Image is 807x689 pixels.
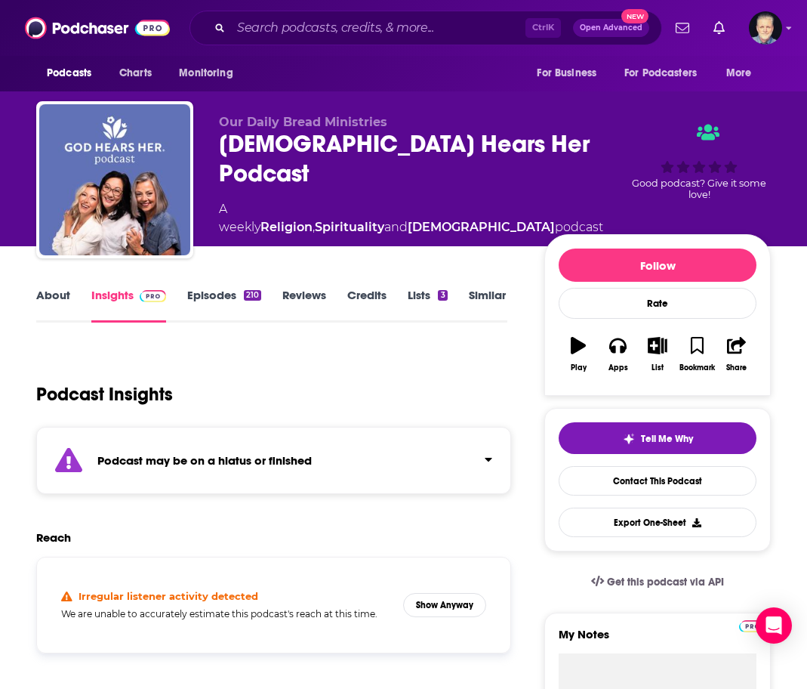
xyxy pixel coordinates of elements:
[623,433,635,445] img: tell me why sparkle
[679,363,715,372] div: Bookmark
[97,453,312,468] strong: Podcast may be on a hiatus or finished
[707,15,731,41] a: Show notifications dropdown
[749,11,782,45] button: Show profile menu
[756,607,792,644] div: Open Intercom Messenger
[47,63,91,84] span: Podcasts
[571,363,587,372] div: Play
[559,249,756,282] button: Follow
[537,63,596,84] span: For Business
[282,288,326,323] a: Reviews
[408,288,447,323] a: Lists3
[36,427,511,494] section: Click to expand status details
[39,104,190,255] img: God Hears Her Podcast
[559,508,756,537] button: Export One-Sheet
[627,115,771,209] div: Good podcast? Give it some love!
[140,290,166,302] img: Podchaser Pro
[109,59,161,88] a: Charts
[726,63,752,84] span: More
[61,608,391,619] h5: We are unable to accurately estimate this podcast's reach at this time.
[559,422,756,454] button: tell me why sparkleTell Me Why
[438,290,447,301] div: 3
[559,288,756,319] div: Rate
[749,11,782,45] span: Logged in as JonesLiterary
[739,620,765,632] img: Podchaser Pro
[559,327,598,382] button: Play
[408,220,555,234] a: [DEMOGRAPHIC_DATA]
[526,59,615,88] button: open menu
[313,220,315,234] span: ,
[614,59,719,88] button: open menu
[36,383,173,406] h1: Podcast Insights
[231,16,525,40] input: Search podcasts, credits, & more...
[36,530,71,545] h2: Reach
[403,593,486,617] button: Show Anyway
[607,576,724,589] span: Get this podcast via API
[749,11,782,45] img: User Profile
[670,15,695,41] a: Show notifications dropdown
[91,288,166,323] a: InsightsPodchaser Pro
[36,59,111,88] button: open menu
[621,9,648,23] span: New
[716,59,771,88] button: open menu
[244,290,261,301] div: 210
[219,115,387,129] span: Our Daily Bread Ministries
[598,327,637,382] button: Apps
[525,18,561,38] span: Ctrl K
[624,63,697,84] span: For Podcasters
[119,63,152,84] span: Charts
[579,564,736,601] a: Get this podcast via API
[187,288,261,323] a: Episodes210
[168,59,252,88] button: open menu
[260,220,313,234] a: Religion
[608,363,628,372] div: Apps
[726,363,747,372] div: Share
[219,200,603,236] div: A weekly podcast
[347,288,387,323] a: Credits
[469,288,506,323] a: Similar
[580,24,642,32] span: Open Advanced
[179,63,233,84] span: Monitoring
[573,19,649,37] button: Open AdvancedNew
[677,327,716,382] button: Bookmark
[315,220,384,234] a: Spirituality
[559,627,756,653] label: My Notes
[638,327,677,382] button: List
[189,11,662,45] div: Search podcasts, credits, & more...
[559,466,756,496] a: Contact This Podcast
[641,433,693,445] span: Tell Me Why
[36,288,70,323] a: About
[739,618,765,632] a: Pro website
[651,363,664,372] div: List
[384,220,408,234] span: and
[717,327,756,382] button: Share
[79,590,258,602] h4: Irregular listener activity detected
[632,178,766,200] span: Good podcast? Give it some love!
[25,14,170,42] img: Podchaser - Follow, Share and Rate Podcasts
